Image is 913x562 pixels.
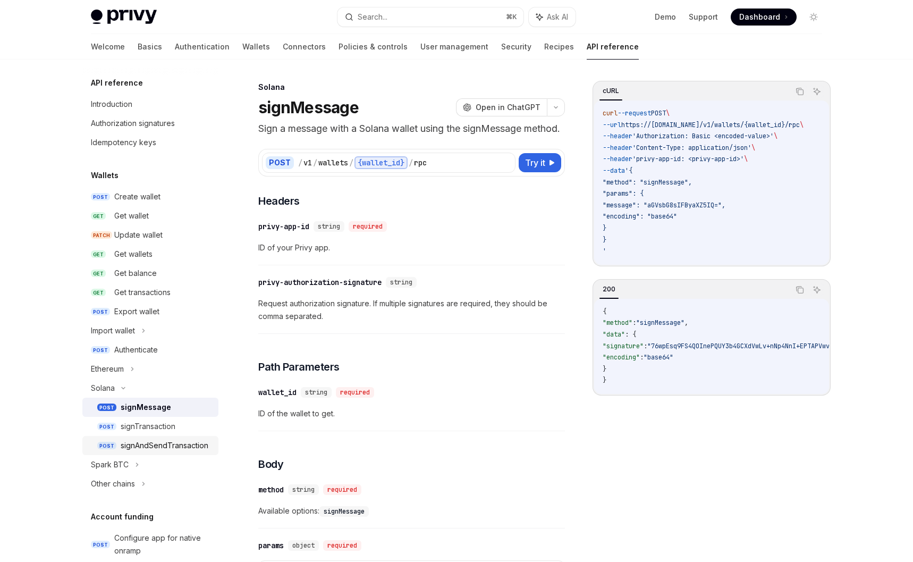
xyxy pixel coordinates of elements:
[632,155,744,163] span: 'privy-app-id: <privy-app-id>'
[114,229,163,241] div: Update wallet
[91,382,115,395] div: Solana
[114,248,153,261] div: Get wallets
[313,157,317,168] div: /
[318,222,340,231] span: string
[744,155,748,163] span: \
[774,132,777,140] span: \
[258,484,284,495] div: method
[336,387,374,398] div: required
[114,286,171,299] div: Get transactions
[547,12,568,22] span: Ask AI
[525,156,545,169] span: Try it
[603,353,640,362] span: "encoding"
[603,236,606,244] span: }
[651,109,666,118] span: POST
[82,302,218,321] a: POSTExport wallet
[810,85,824,98] button: Ask AI
[414,157,427,168] div: rpc
[114,267,157,280] div: Get balance
[97,423,116,431] span: POST
[644,342,647,350] span: :
[603,318,632,327] span: "method"
[587,34,639,60] a: API reference
[91,10,157,24] img: light logo
[689,12,718,22] a: Support
[323,540,361,551] div: required
[805,9,822,26] button: Toggle dark mode
[603,121,621,129] span: --url
[632,144,751,152] span: 'Content-Type: application/json'
[91,250,106,258] span: GET
[258,221,309,232] div: privy-app-id
[684,318,688,327] span: ,
[666,109,670,118] span: \
[529,7,576,27] button: Ask AI
[97,442,116,450] span: POST
[599,85,622,97] div: cURL
[420,34,488,60] a: User management
[91,270,106,278] span: GET
[337,7,523,27] button: Search...⌘K
[91,34,125,60] a: Welcome
[603,330,625,339] span: "data"
[303,157,312,168] div: v1
[409,157,413,168] div: /
[603,166,625,175] span: --data
[655,12,676,22] a: Demo
[175,34,230,60] a: Authentication
[82,436,218,455] a: POSTsignAndSendTransaction
[603,132,632,140] span: --header
[82,283,218,302] a: GETGet transactions
[390,278,412,287] span: string
[354,156,408,169] div: {wallet_id}
[138,34,162,60] a: Basics
[339,34,408,60] a: Policies & controls
[793,85,807,98] button: Copy the contents from the code block
[519,153,561,172] button: Try it
[258,82,565,93] div: Solana
[292,541,315,550] span: object
[739,12,780,22] span: Dashboard
[501,34,531,60] a: Security
[603,365,606,373] span: }
[91,136,156,149] div: Idempotency keys
[506,13,517,21] span: ⌘ K
[318,157,348,168] div: wallets
[91,308,110,316] span: POST
[82,95,218,114] a: Introduction
[323,484,361,495] div: required
[121,420,175,433] div: signTransaction
[603,109,618,118] span: curl
[621,121,800,129] span: https://[DOMAIN_NAME]/v1/wallets/{wallet_id}/rpc
[91,169,119,182] h5: Wallets
[751,144,755,152] span: \
[644,353,673,362] span: "base64"
[114,532,212,557] div: Configure app for native onramp
[731,9,797,26] a: Dashboard
[121,439,208,452] div: signAndSendTransaction
[91,77,143,89] h5: API reference
[810,283,824,297] button: Ask AI
[91,510,154,523] h5: Account funding
[82,245,218,264] a: GETGet wallets
[603,247,606,255] span: '
[82,206,218,225] a: GETGet wallet
[349,157,353,168] div: /
[603,307,606,316] span: {
[82,114,218,133] a: Authorization signatures
[258,457,283,472] span: Body
[603,189,644,198] span: "params": {
[258,297,565,323] span: Request authorization signature. If multiple signatures are required, they should be comma separa...
[603,342,644,350] span: "signature"
[603,155,632,163] span: --header
[258,241,565,254] span: ID of your Privy app.
[258,194,300,208] span: Headers
[97,404,116,412] span: POST
[603,212,677,221] span: "encoding": "base64"
[625,166,632,175] span: '{
[91,212,106,220] span: GET
[258,359,340,374] span: Path Parameters
[476,102,540,113] span: Open in ChatGPT
[91,117,175,130] div: Authorization signatures
[603,144,632,152] span: --header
